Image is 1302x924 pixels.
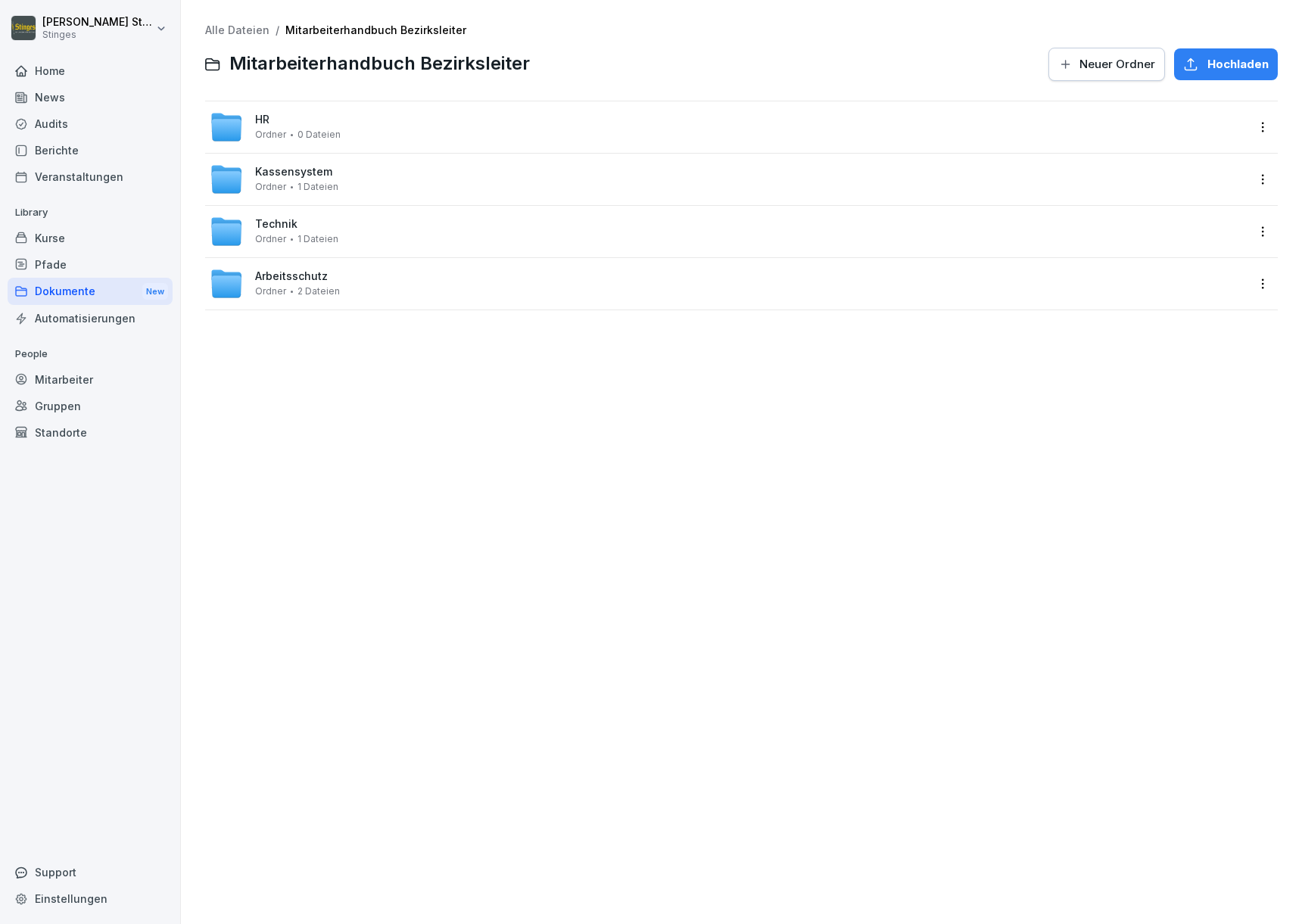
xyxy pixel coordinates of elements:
[210,215,1246,248] a: TechnikOrdner1 Dateien
[142,283,168,300] div: New
[8,225,173,251] a: Kurse
[8,163,173,190] a: Veranstaltungen
[297,129,341,140] span: 0 Dateien
[285,23,466,36] a: Mitarbeiterhandbuch Bezirksleiter
[8,58,173,84] a: Home
[8,137,173,163] a: Berichte
[8,859,173,885] div: Support
[8,278,173,306] div: Dokumente
[255,270,328,283] span: Arbeitsschutz
[297,286,340,297] span: 2 Dateien
[229,53,530,75] span: Mitarbeiterhandbuch Bezirksleiter
[1174,48,1278,80] button: Hochladen
[8,84,173,110] a: News
[8,201,173,225] p: Library
[8,419,173,446] a: Standorte
[42,30,153,40] p: Stinges
[8,342,173,366] p: People
[1048,48,1165,81] button: Neuer Ordner
[255,286,286,297] span: Ordner
[205,23,269,36] a: Alle Dateien
[255,114,269,126] span: HR
[297,182,338,192] span: 1 Dateien
[255,218,297,231] span: Technik
[255,166,332,179] span: Kassensystem
[8,278,173,306] a: DokumenteNew
[8,366,173,393] a: Mitarbeiter
[210,163,1246,196] a: KassensystemOrdner1 Dateien
[1079,56,1155,73] span: Neuer Ordner
[8,110,173,137] a: Audits
[210,110,1246,144] a: HROrdner0 Dateien
[210,267,1246,300] a: ArbeitsschutzOrdner2 Dateien
[8,305,173,331] a: Automatisierungen
[255,182,286,192] span: Ordner
[255,234,286,244] span: Ordner
[8,251,173,278] a: Pfade
[255,129,286,140] span: Ordner
[1207,56,1269,73] span: Hochladen
[8,393,173,419] a: Gruppen
[276,24,279,37] span: /
[297,234,338,244] span: 1 Dateien
[42,16,153,29] p: [PERSON_NAME] Stinges
[8,885,173,912] a: Einstellungen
